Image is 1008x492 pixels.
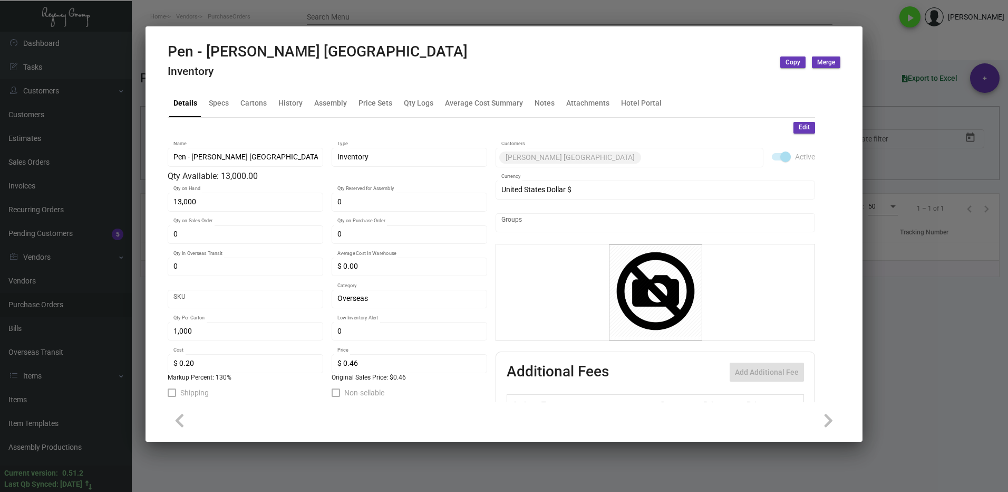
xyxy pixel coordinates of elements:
[795,150,815,163] span: Active
[4,479,82,490] div: Last Qb Synced: [DATE]
[278,97,303,108] div: History
[344,386,384,399] span: Non-sellable
[240,97,267,108] div: Cartons
[173,97,197,108] div: Details
[314,97,347,108] div: Assembly
[566,97,609,108] div: Attachments
[507,363,609,382] h2: Additional Fees
[744,395,791,413] th: Price type
[62,468,83,479] div: 0.51.2
[701,395,744,413] th: Price
[501,219,810,227] input: Add new..
[535,97,555,108] div: Notes
[499,152,641,164] mat-chip: [PERSON_NAME] [GEOGRAPHIC_DATA]
[643,153,758,162] input: Add new..
[812,56,840,68] button: Merge
[621,97,662,108] div: Hotel Portal
[780,56,806,68] button: Copy
[168,65,468,78] h4: Inventory
[209,97,229,108] div: Specs
[793,122,815,134] button: Edit
[445,97,523,108] div: Average Cost Summary
[168,170,487,183] div: Qty Available: 13,000.00
[507,395,539,413] th: Active
[799,123,810,132] span: Edit
[657,395,700,413] th: Cost
[404,97,433,108] div: Qty Logs
[786,58,800,67] span: Copy
[358,97,392,108] div: Price Sets
[180,386,209,399] span: Shipping
[735,368,799,376] span: Add Additional Fee
[817,58,835,67] span: Merge
[539,395,657,413] th: Type
[168,43,468,61] h2: Pen - [PERSON_NAME] [GEOGRAPHIC_DATA]
[730,363,804,382] button: Add Additional Fee
[4,468,58,479] div: Current version:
